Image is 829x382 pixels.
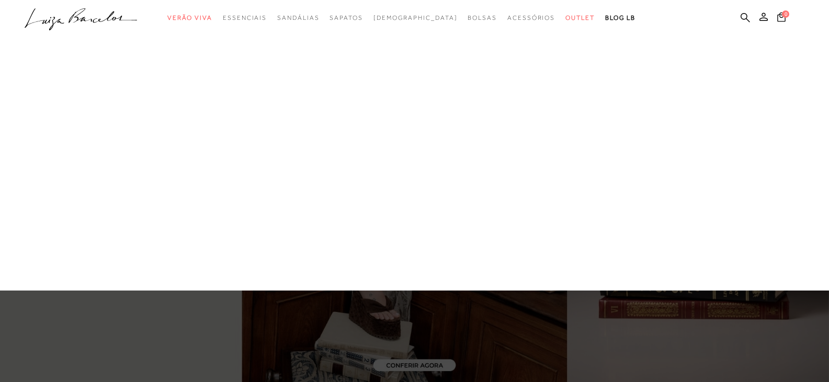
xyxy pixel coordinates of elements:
[330,14,362,21] span: Sapatos
[373,14,458,21] span: [DEMOGRAPHIC_DATA]
[167,14,212,21] span: Verão Viva
[330,8,362,28] a: categoryNavScreenReaderText
[373,8,458,28] a: noSubCategoriesText
[605,8,635,28] a: BLOG LB
[565,8,595,28] a: categoryNavScreenReaderText
[468,8,497,28] a: categoryNavScreenReaderText
[468,14,497,21] span: Bolsas
[223,14,267,21] span: Essenciais
[774,11,789,26] button: 0
[507,8,555,28] a: categoryNavScreenReaderText
[565,14,595,21] span: Outlet
[223,8,267,28] a: categoryNavScreenReaderText
[167,8,212,28] a: categoryNavScreenReaderText
[277,14,319,21] span: Sandálias
[507,14,555,21] span: Acessórios
[605,14,635,21] span: BLOG LB
[277,8,319,28] a: categoryNavScreenReaderText
[782,10,789,18] span: 0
